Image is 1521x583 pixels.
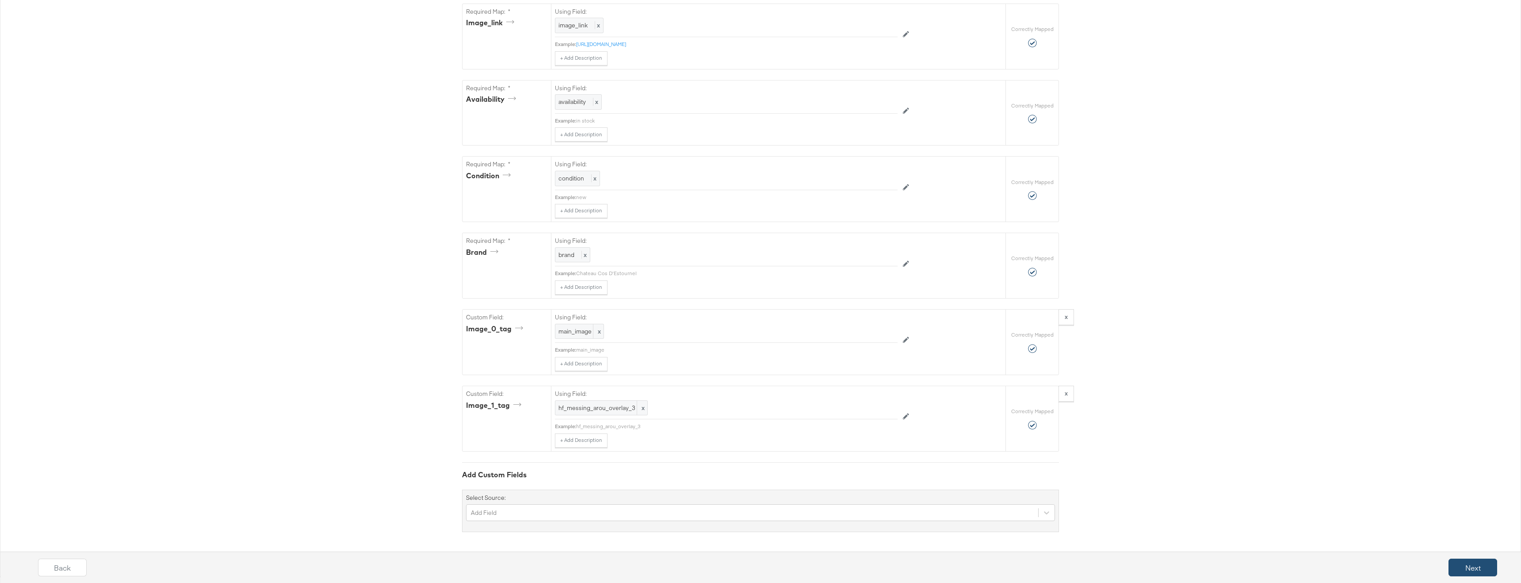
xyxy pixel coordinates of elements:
div: image_1_tag [466,400,524,410]
div: Example: [555,117,576,124]
label: Correctly Mapped [1011,331,1054,338]
span: brand [558,251,574,259]
strong: x [1065,389,1068,397]
label: Select Source: [466,494,506,502]
span: x [593,324,604,339]
span: x [581,251,587,259]
label: Using Field: [555,237,898,245]
label: Required Map: * [466,160,547,169]
label: Using Field: [555,84,898,92]
label: Correctly Mapped [1011,26,1054,33]
button: x [1059,386,1074,402]
span: main_image [558,327,600,336]
span: x [593,98,598,106]
button: + Add Description [555,357,608,371]
div: image_0_tag [466,324,526,334]
div: condition [466,171,514,181]
div: Example: [555,346,576,353]
button: Next [1448,559,1497,576]
div: Example: [555,194,576,201]
div: Chateau Cos D'Estournel [576,270,898,277]
label: Correctly Mapped [1011,179,1054,186]
label: Using Field: [555,160,898,169]
div: brand [466,247,501,257]
button: + Add Description [555,127,608,142]
div: hf_messing_arou_overlay_3 [576,423,898,430]
div: main_image [576,346,898,353]
span: image_link [558,21,588,29]
div: availability [466,94,519,104]
span: x [637,401,647,415]
button: + Add Description [555,433,608,448]
label: Using Field: [555,8,898,16]
label: Custom Field: [466,390,547,398]
span: x [595,21,600,29]
strong: x [1065,313,1068,321]
div: Add Field [471,508,497,517]
span: hf_messing_arou_overlay_3 [558,404,644,412]
label: Required Map: * [466,8,547,16]
label: Correctly Mapped [1011,408,1054,415]
span: x [591,174,596,182]
label: Required Map: * [466,237,547,245]
label: Correctly Mapped [1011,255,1054,262]
div: in stock [576,117,898,124]
div: Example: [555,41,576,48]
div: new [576,194,898,201]
div: Example: [555,423,576,430]
div: Add Custom Fields [462,470,1059,480]
a: [URL][DOMAIN_NAME] [576,41,626,47]
label: Custom Field: [466,313,547,322]
button: + Add Description [555,204,608,218]
label: Using Field: [555,390,898,398]
button: Back [38,559,87,576]
button: + Add Description [555,280,608,295]
span: availability [558,98,586,106]
span: condition [558,174,584,182]
div: image_link [466,18,517,28]
label: Correctly Mapped [1011,102,1054,109]
div: Example: [555,270,576,277]
button: + Add Description [555,51,608,65]
label: Using Field: [555,313,898,322]
button: x [1059,309,1074,325]
label: Required Map: * [466,84,547,92]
